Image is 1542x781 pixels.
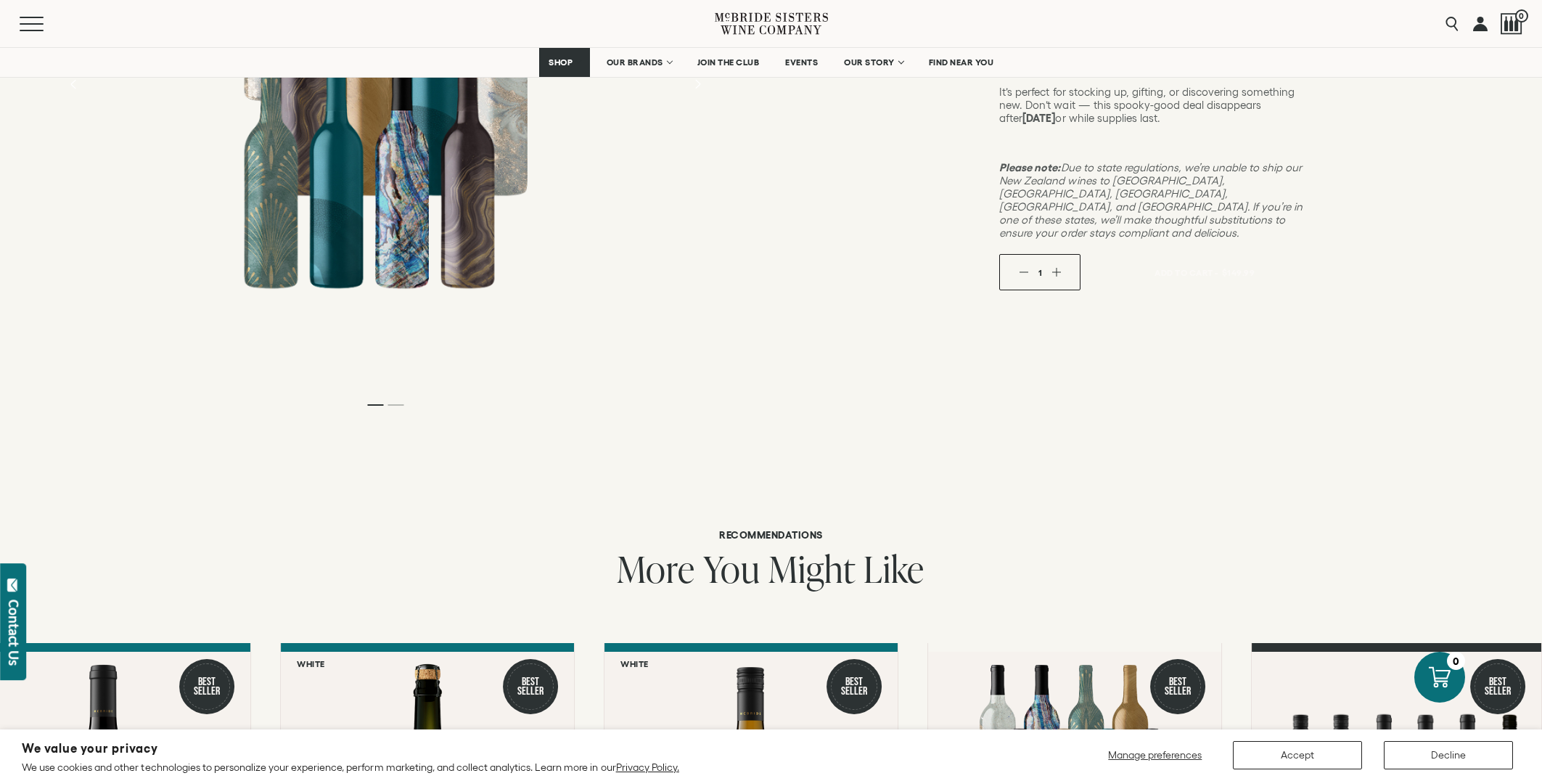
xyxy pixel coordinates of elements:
[1384,741,1513,769] button: Decline
[617,544,695,594] span: More
[776,48,827,77] a: EVENTS
[1096,254,1313,290] button: Add To Cart - $149.99
[1233,741,1362,769] button: Accept
[297,659,325,668] h6: White
[620,659,649,668] h6: White
[1108,749,1202,761] span: Manage preferences
[55,65,93,103] button: Previous
[785,57,818,68] span: EVENTS
[20,17,72,31] button: Mobile Menu Trigger
[1038,268,1042,277] span: 1
[367,404,383,406] li: Page dot 1
[22,761,679,774] p: We use cookies and other technologies to personalize your experience, perform marketing, and coll...
[999,86,1313,125] p: It’s perfect for stocking up, gifting, or discovering something new. Don’t wait — this spooky-goo...
[616,761,679,773] a: Privacy Policy.
[919,48,1004,77] a: FIND NEAR YOU
[834,48,912,77] a: OUR STORY
[22,743,679,755] h2: We value your privacy
[768,544,856,594] span: Might
[607,57,663,68] span: OUR BRANDS
[549,57,573,68] span: SHOP
[1515,9,1528,23] span: 0
[1447,652,1465,670] div: 0
[128,530,1414,540] h6: Recommendations
[539,48,590,77] a: SHOP
[929,57,994,68] span: FIND NEAR YOU
[1155,262,1218,283] span: Add To Cart -
[1222,262,1255,283] span: $149.99
[999,161,1060,173] strong: Please note:
[1022,112,1055,124] strong: [DATE]
[697,57,760,68] span: JOIN THE CLUB
[844,57,895,68] span: OUR STORY
[597,48,681,77] a: OUR BRANDS
[7,600,21,666] div: Contact Us
[703,544,760,594] span: You
[678,65,716,103] button: Next
[999,161,1303,239] em: Due to state regulations, we’re unable to ship our New Zealand wines to [GEOGRAPHIC_DATA], [GEOGR...
[688,48,769,77] a: JOIN THE CLUB
[387,404,403,406] li: Page dot 2
[1099,741,1211,769] button: Manage preferences
[864,544,924,594] span: Like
